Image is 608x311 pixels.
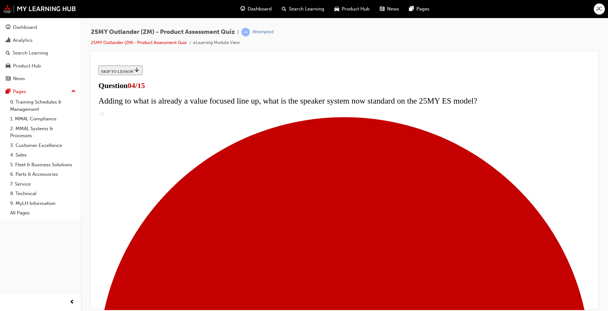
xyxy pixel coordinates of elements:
a: 8. Technical [8,189,78,199]
span: search-icon [6,50,10,56]
span: Product Hub [342,5,370,13]
a: 25MY Outlander (ZM) - Product Assessment Quiz [91,40,187,45]
span: Pages [416,5,429,13]
span: chart-icon [6,38,10,43]
div: News [13,75,25,82]
span: search-icon [282,5,286,13]
a: search-iconSearch Learning [277,3,329,16]
span: | [237,29,239,36]
span: pages-icon [6,89,10,95]
span: Search Learning [289,5,324,13]
span: News [387,5,399,13]
span: guage-icon [240,5,245,13]
span: prev-icon [70,298,74,306]
button: JC [594,3,605,15]
a: 3. Customer Excellence [8,141,78,150]
button: DashboardAnalyticsSearch LearningProduct HubNews [3,20,78,86]
span: guage-icon [6,25,10,30]
button: Pages [3,86,78,98]
span: SKIP TO LESSON [5,6,44,11]
a: Product Hub [3,60,78,72]
div: Product Hub [13,62,41,70]
div: Pages [13,88,26,95]
a: Analytics [3,35,78,46]
a: News [3,73,78,85]
a: 5. Fleet & Business Solutions [8,160,78,170]
a: 0. Training Schedules & Management [8,97,78,114]
a: 1. MMAL Compliance [8,114,78,124]
li: eLearning Module View [193,39,240,47]
span: Dashboard [248,5,272,13]
span: 25MY Outlander (ZM) - Product Assessment Quiz [91,29,235,36]
a: guage-iconDashboard [235,3,277,16]
span: up-icon [71,87,76,96]
img: mmal [3,5,76,13]
span: learningRecordVerb_ATTEMPT-icon [241,28,250,36]
span: car-icon [6,63,10,69]
a: Search Learning [3,47,78,59]
a: 2. MMAL Systems & Processes [8,124,78,141]
a: 4. Sales [8,150,78,160]
button: SKIP TO LESSON [3,3,47,12]
a: All Pages [8,208,78,218]
a: pages-iconPages [404,3,434,16]
a: news-iconNews [375,3,404,16]
div: Search Learning [13,49,48,57]
a: 6. Parts & Accessories [8,169,78,179]
div: Analytics [13,37,33,44]
span: news-icon [6,76,10,82]
div: Attempted [252,29,274,35]
div: Dashboard [13,24,37,31]
span: car-icon [334,5,339,13]
a: Dashboard [3,22,78,33]
a: 9. MyLH Information [8,199,78,208]
span: pages-icon [409,5,414,13]
span: news-icon [380,5,384,13]
a: car-iconProduct Hub [329,3,375,16]
span: JC [596,5,602,13]
a: 7. Service [8,179,78,189]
